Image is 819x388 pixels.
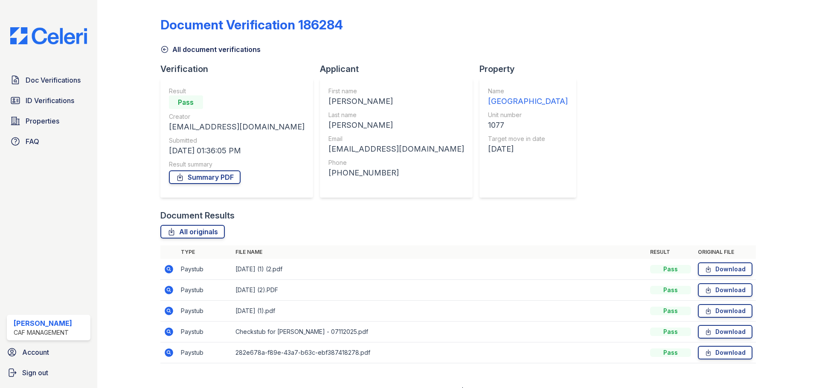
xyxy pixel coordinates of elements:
[26,136,39,147] span: FAQ
[14,328,72,337] div: CAF Management
[650,265,691,273] div: Pass
[328,111,464,119] div: Last name
[7,133,90,150] a: FAQ
[177,245,232,259] th: Type
[328,95,464,107] div: [PERSON_NAME]
[7,92,90,109] a: ID Verifications
[160,44,261,55] a: All document verifications
[26,116,59,126] span: Properties
[177,259,232,280] td: Paystub
[650,348,691,357] div: Pass
[177,301,232,322] td: Paystub
[232,301,647,322] td: [DATE] (1).pdf
[328,167,464,179] div: [PHONE_NUMBER]
[488,87,568,107] a: Name [GEOGRAPHIC_DATA]
[488,143,568,155] div: [DATE]
[3,364,94,381] a: Sign out
[160,17,343,32] div: Document Verification 186284
[328,87,464,95] div: First name
[7,112,90,129] a: Properties
[328,119,464,131] div: [PERSON_NAME]
[14,318,72,328] div: [PERSON_NAME]
[488,87,568,95] div: Name
[232,245,647,259] th: File name
[3,27,94,44] img: CE_Logo_Blue-a8612792a0a2168367f1c8372b55b34899dd931a85d93a1a3d3e32e68fde9ad4.png
[160,63,320,75] div: Verification
[169,160,305,169] div: Result summary
[698,262,752,276] a: Download
[169,121,305,133] div: [EMAIL_ADDRESS][DOMAIN_NAME]
[488,95,568,107] div: [GEOGRAPHIC_DATA]
[488,119,568,131] div: 1077
[698,304,752,318] a: Download
[488,111,568,119] div: Unit number
[169,112,305,121] div: Creator
[232,342,647,363] td: 282e678a-f89e-43a7-b63c-ebf387418278.pdf
[22,368,48,378] span: Sign out
[232,280,647,301] td: [DATE] (2).PDF
[177,322,232,342] td: Paystub
[320,63,479,75] div: Applicant
[26,95,74,106] span: ID Verifications
[647,245,694,259] th: Result
[26,75,81,85] span: Doc Verifications
[479,63,583,75] div: Property
[694,245,756,259] th: Original file
[3,344,94,361] a: Account
[160,210,235,221] div: Document Results
[169,87,305,95] div: Result
[232,322,647,342] td: Checkstub for [PERSON_NAME] - 07112025.pdf
[650,286,691,294] div: Pass
[698,283,752,297] a: Download
[328,143,464,155] div: [EMAIL_ADDRESS][DOMAIN_NAME]
[22,347,49,357] span: Account
[169,136,305,145] div: Submitted
[169,145,305,157] div: [DATE] 01:36:05 PM
[177,342,232,363] td: Paystub
[698,346,752,359] a: Download
[169,170,241,184] a: Summary PDF
[160,225,225,239] a: All originals
[488,135,568,143] div: Target move in date
[177,280,232,301] td: Paystub
[328,135,464,143] div: Email
[232,259,647,280] td: [DATE] (1) (2.pdf
[650,328,691,336] div: Pass
[698,325,752,339] a: Download
[7,72,90,89] a: Doc Verifications
[169,95,203,109] div: Pass
[328,158,464,167] div: Phone
[650,307,691,315] div: Pass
